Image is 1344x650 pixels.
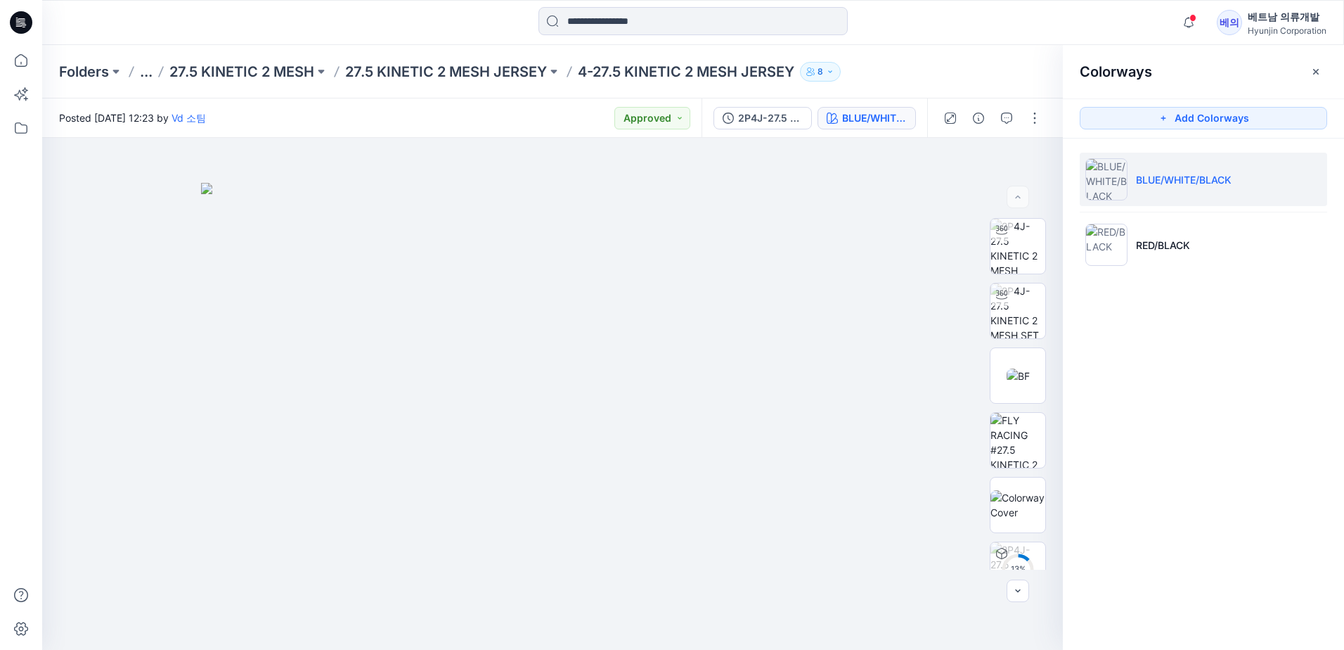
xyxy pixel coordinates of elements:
img: RED/BLACK [1085,224,1127,266]
a: 27.5 KINETIC 2 MESH [169,62,314,82]
div: BLUE/WHITE/BLACK [842,110,907,126]
button: 2P4J-27.5 KINETIC 2 MESH [713,107,812,129]
img: 2P4J-27.5 KINETIC 2 MESH JERSEY [990,219,1045,274]
button: 8 [800,62,841,82]
img: 2P4J-27.5 KINETIC 2 MESH SET [990,283,1045,338]
button: Add Colorways [1080,107,1327,129]
button: Details [967,107,990,129]
img: BLUE/WHITE/BLACK [1085,158,1127,200]
img: FLY RACING #27.5 KINETIC 2 MESH JERSEY (S-2XL) 25.06.26 LAYOUT [990,413,1045,468]
p: BLUE/WHITE/BLACK [1136,172,1232,187]
span: Posted [DATE] 12:23 by [59,110,206,125]
p: RED/BLACK [1136,238,1190,253]
p: 8 [818,64,823,79]
img: Colorway Cover [990,490,1045,520]
img: BF [1007,369,1030,383]
button: ... [140,62,153,82]
h2: Colorways [1080,63,1152,80]
div: 13 % [1001,563,1035,575]
p: 4-27.5 KINETIC 2 MESH JERSEY [578,62,794,82]
div: Hyunjin Corporation [1248,25,1326,36]
div: 베의 [1217,10,1242,35]
img: 2P4J-27.5 KINETIC 2 MESH BLUE/WHITE/BLACK [990,542,1045,597]
div: 베트남 의류개발 [1248,8,1326,25]
img: eyJhbGciOiJIUzI1NiIsImtpZCI6IjAiLCJzbHQiOiJzZXMiLCJ0eXAiOiJKV1QifQ.eyJkYXRhIjp7InR5cGUiOiJzdG9yYW... [201,183,904,650]
a: Folders [59,62,109,82]
a: Vd 소팀 [172,112,206,124]
a: 27.5 KINETIC 2 MESH JERSEY [345,62,547,82]
button: BLUE/WHITE/BLACK [818,107,916,129]
div: 2P4J-27.5 KINETIC 2 MESH [738,110,803,126]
